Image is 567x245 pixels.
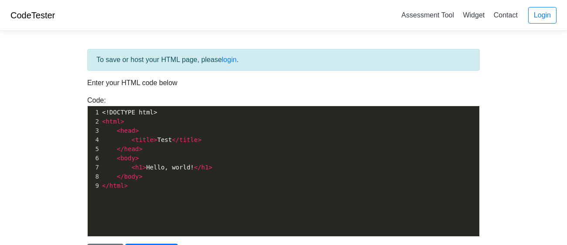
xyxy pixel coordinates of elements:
span: head [124,145,139,152]
span: > [135,155,139,162]
div: 6 [88,154,100,163]
span: > [139,173,142,180]
a: Widget [459,8,488,22]
a: CodeTester [10,10,55,20]
span: > [208,164,212,171]
span: </ [172,136,179,143]
span: < [117,155,120,162]
span: html [109,182,124,189]
span: Test [102,136,202,143]
span: < [102,118,106,125]
span: h1 [135,164,143,171]
span: > [120,118,124,125]
span: < [117,127,120,134]
span: title [135,136,154,143]
span: > [135,127,139,134]
span: html [106,118,120,125]
span: body [120,155,135,162]
span: > [198,136,201,143]
span: title [179,136,198,143]
a: Contact [490,8,521,22]
p: Enter your HTML code below [87,78,480,88]
div: 9 [88,181,100,190]
span: > [139,145,142,152]
div: 7 [88,163,100,172]
div: 1 [88,108,100,117]
span: < [131,164,135,171]
a: login [222,56,237,63]
span: head [120,127,135,134]
span: <!DOCTYPE html> [102,109,157,116]
div: To save or host your HTML page, please . [87,49,480,71]
span: Hello, world! [102,164,212,171]
a: Login [528,7,557,24]
div: 2 [88,117,100,126]
div: Code: [81,95,486,237]
span: < [131,136,135,143]
span: > [143,164,146,171]
a: Assessment Tool [398,8,458,22]
div: 3 [88,126,100,135]
span: > [124,182,128,189]
span: </ [102,182,109,189]
span: </ [117,145,124,152]
span: body [124,173,139,180]
span: </ [194,164,202,171]
div: 8 [88,172,100,181]
span: h1 [202,164,209,171]
div: 5 [88,145,100,154]
div: 4 [88,135,100,145]
span: > [154,136,157,143]
span: </ [117,173,124,180]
